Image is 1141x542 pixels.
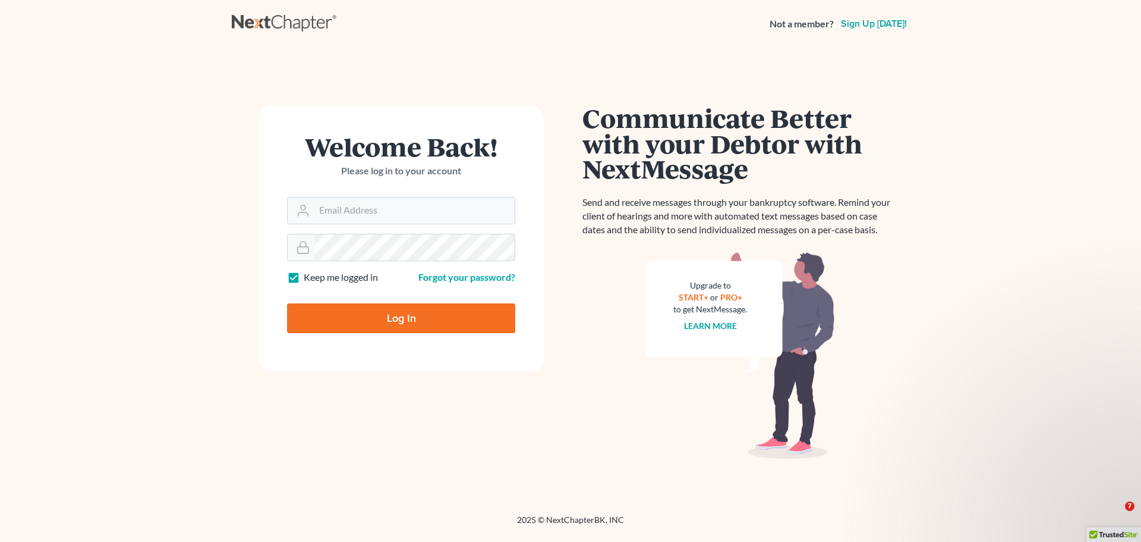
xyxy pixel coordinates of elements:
[287,164,515,178] p: Please log in to your account
[839,19,909,29] a: Sign up [DATE]!
[1101,502,1129,530] iframe: Intercom live chat
[287,134,515,159] h1: Welcome Back!
[710,292,718,302] span: or
[314,198,515,224] input: Email Address
[684,321,737,331] a: Learn more
[673,303,747,315] div: to get NextMessage.
[673,280,747,292] div: Upgrade to
[645,251,835,459] img: nextmessage_bg-59042aed3d76b12b5cd301f8e5b87938c9018125f34e5fa2b7a6b67550977c72.svg
[304,271,378,284] label: Keep me logged in
[287,303,515,333] input: Log In
[418,271,515,283] a: Forgot your password?
[232,514,909,535] div: 2025 © NextChapterBK, INC
[720,292,742,302] a: PRO+
[679,292,708,302] a: START+
[770,17,834,31] strong: Not a member?
[582,105,897,181] h1: Communicate Better with your Debtor with NextMessage
[1125,502,1134,511] span: 7
[582,196,897,237] p: Send and receive messages through your bankruptcy software. Remind your client of hearings and mo...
